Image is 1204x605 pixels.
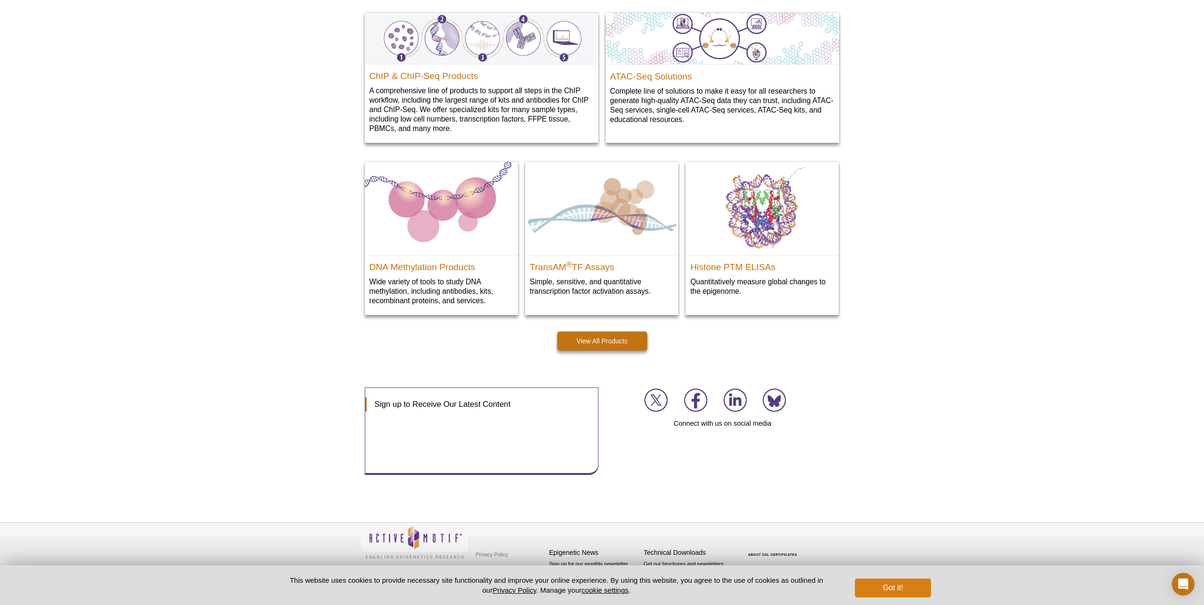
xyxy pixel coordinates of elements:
[549,560,639,592] p: Sign up for our monthly newsletter highlighting recent publications in the field of epigenetics.
[748,553,797,556] a: ABOUT SSL CERTIFICATES
[369,67,594,81] h2: ChIP & ChIP-Seq Products
[273,575,840,595] p: This website uses cookies to provide necessary site functionality and improve your online experie...
[566,260,572,268] sup: ®
[474,547,510,561] a: Privacy Policy
[738,539,809,560] table: Click to Verify - This site chose Symantec SSL for secure e-commerce and confidential communicati...
[525,162,678,255] img: TransAM
[365,162,518,315] a: DNA Methylation Products & Services DNA Methylation Products Wide variety of tools to study DNA m...
[606,13,839,134] a: ATAC-Seq Solutions ATAC-Seq Solutions Complete line of solutions to make it easy for all research...
[1172,573,1195,596] div: Open Intercom Messenger
[685,162,839,306] a: Histone PTM ELISAs Histone PTM ELISAs Quantitatively measure global changes to the epigenome.
[525,162,678,306] a: TransAM TransAM®TF Assays Simple, sensitive, and quantitative transcription factor activation ass...
[606,13,839,64] img: ATAC-Seq Solutions
[365,13,598,64] img: Active Motif
[369,86,594,133] p: A comprehensive line of products to support all steps in the ChIP workflow, including the largest...
[365,162,518,255] img: DNA Methylation Products & Services
[474,561,523,576] a: Terms & Conditions
[644,549,734,557] h4: Technical Downloads
[606,419,840,428] h4: Connect with us on social media
[369,277,513,306] p: Wide variety of tools to study DNA methylation, including antibodies, kits, recombinant proteins,...
[492,586,536,594] a: Privacy Policy
[855,579,931,597] button: Got it!
[723,388,747,412] img: Join us on LinkedIn
[690,277,834,296] p: Quantitatively measure global changes to the epigenome.
[557,332,647,351] a: View All Products
[690,258,834,272] h2: Histone PTM ELISAs
[644,560,734,584] p: Get our brochures and newsletters, or request them by mail.
[549,549,639,557] h4: Epigenetic News
[610,86,835,124] p: Complete line of solutions to make it easy for all researchers to generate high-quality ATAC-Seq ...
[610,67,835,81] h2: ATAC-Seq Solutions
[763,388,786,412] img: Join us on Bluesky
[530,258,674,272] h2: TransAM TF Assays
[685,162,839,255] img: Histone PTM ELISAs
[581,586,628,594] button: cookie settings
[644,388,668,412] img: Join us on X
[365,13,598,143] a: Active Motif ChIP & ChIP-Seq Products A comprehensive line of products to support all steps in th...
[365,397,589,412] h3: Sign up to Receive Our Latest Content
[360,523,469,561] img: Active Motif,
[530,277,674,296] p: Simple, sensitive, and quantitative transcription factor activation assays.
[369,258,513,272] h2: DNA Methylation Products
[684,388,708,412] img: Join us on Facebook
